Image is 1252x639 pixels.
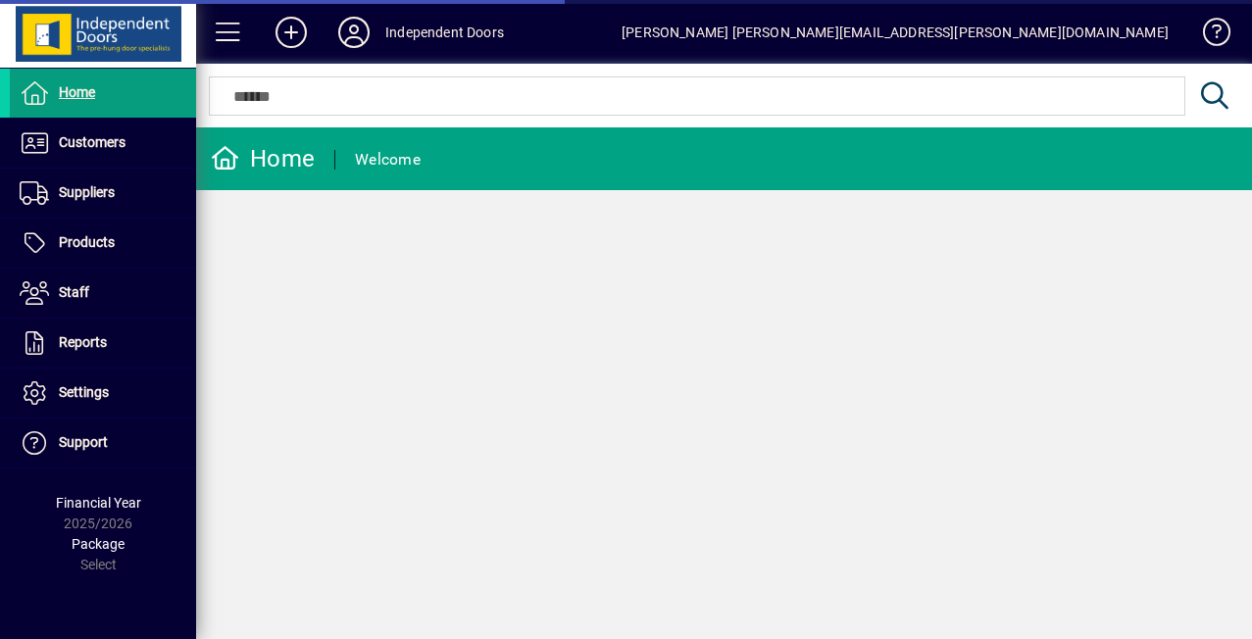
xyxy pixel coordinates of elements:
span: Staff [59,284,89,300]
a: Staff [10,269,196,318]
div: Home [211,143,315,174]
div: Independent Doors [385,17,504,48]
a: Suppliers [10,169,196,218]
button: Add [260,15,323,50]
a: Support [10,418,196,467]
span: Products [59,234,115,250]
a: Settings [10,369,196,418]
span: Financial Year [56,495,141,511]
div: [PERSON_NAME] [PERSON_NAME][EMAIL_ADDRESS][PERSON_NAME][DOMAIN_NAME] [622,17,1169,48]
a: Customers [10,119,196,168]
button: Profile [323,15,385,50]
div: Welcome [355,144,421,175]
a: Products [10,219,196,268]
span: Suppliers [59,184,115,200]
span: Home [59,84,95,100]
span: Settings [59,384,109,400]
span: Support [59,434,108,450]
span: Reports [59,334,107,350]
span: Package [72,536,125,552]
a: Reports [10,319,196,368]
span: Customers [59,134,125,150]
a: Knowledge Base [1188,4,1227,68]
